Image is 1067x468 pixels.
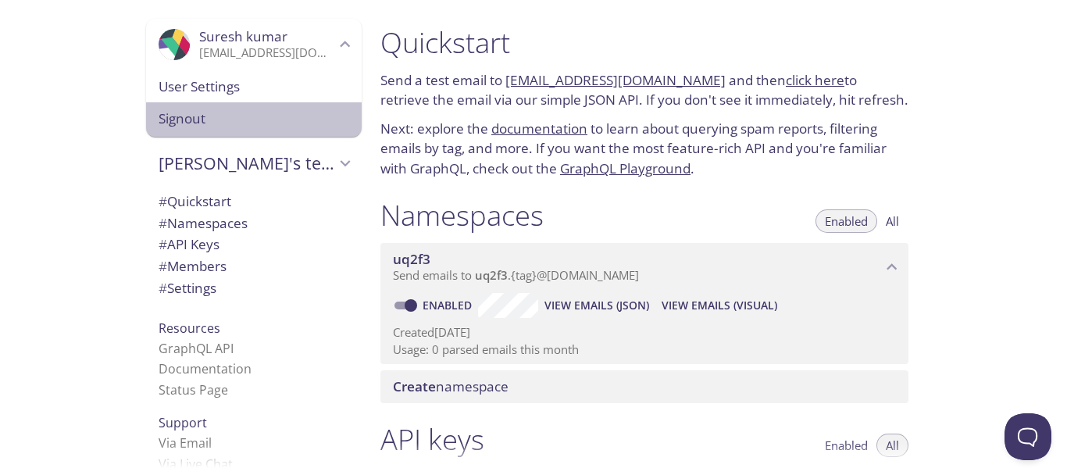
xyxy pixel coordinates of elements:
[159,414,207,431] span: Support
[159,214,248,232] span: Namespaces
[655,293,783,318] button: View Emails (Visual)
[159,77,349,97] span: User Settings
[876,209,908,233] button: All
[159,279,167,297] span: #
[380,370,908,403] div: Create namespace
[538,293,655,318] button: View Emails (JSON)
[393,377,509,395] span: namespace
[491,120,587,138] a: documentation
[146,143,362,184] div: Suresh's team
[420,298,478,313] a: Enabled
[380,243,908,291] div: uq2f3 namespace
[159,152,335,174] span: [PERSON_NAME]'s team
[159,434,212,452] a: Via Email
[786,71,844,89] a: click here
[393,341,896,358] p: Usage: 0 parsed emails this month
[146,191,362,213] div: Quickstart
[876,434,908,457] button: All
[380,422,484,457] h1: API keys
[159,192,167,210] span: #
[475,267,508,283] span: uq2f3
[393,324,896,341] p: Created [DATE]
[380,25,908,60] h1: Quickstart
[159,235,219,253] span: API Keys
[505,71,726,89] a: [EMAIL_ADDRESS][DOMAIN_NAME]
[159,192,231,210] span: Quickstart
[146,102,362,137] div: Signout
[1005,413,1051,460] iframe: Help Scout Beacon - Open
[159,340,234,357] a: GraphQL API
[662,296,777,315] span: View Emails (Visual)
[159,360,252,377] a: Documentation
[380,119,908,179] p: Next: explore the to learn about querying spam reports, filtering emails by tag, and more. If you...
[159,257,227,275] span: Members
[393,377,436,395] span: Create
[146,234,362,255] div: API Keys
[544,296,649,315] span: View Emails (JSON)
[159,109,349,129] span: Signout
[815,434,877,457] button: Enabled
[159,214,167,232] span: #
[199,27,287,45] span: Suresh kumar
[380,198,544,233] h1: Namespaces
[159,279,216,297] span: Settings
[560,159,691,177] a: GraphQL Playground
[146,277,362,299] div: Team Settings
[146,19,362,70] div: Suresh kumar
[393,250,430,268] span: uq2f3
[393,267,639,283] span: Send emails to . {tag} @[DOMAIN_NAME]
[159,257,167,275] span: #
[146,255,362,277] div: Members
[159,235,167,253] span: #
[146,70,362,103] div: User Settings
[146,213,362,234] div: Namespaces
[815,209,877,233] button: Enabled
[199,45,335,61] p: [EMAIL_ADDRESS][DOMAIN_NAME]
[159,320,220,337] span: Resources
[159,381,228,398] a: Status Page
[380,70,908,110] p: Send a test email to and then to retrieve the email via our simple JSON API. If you don't see it ...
